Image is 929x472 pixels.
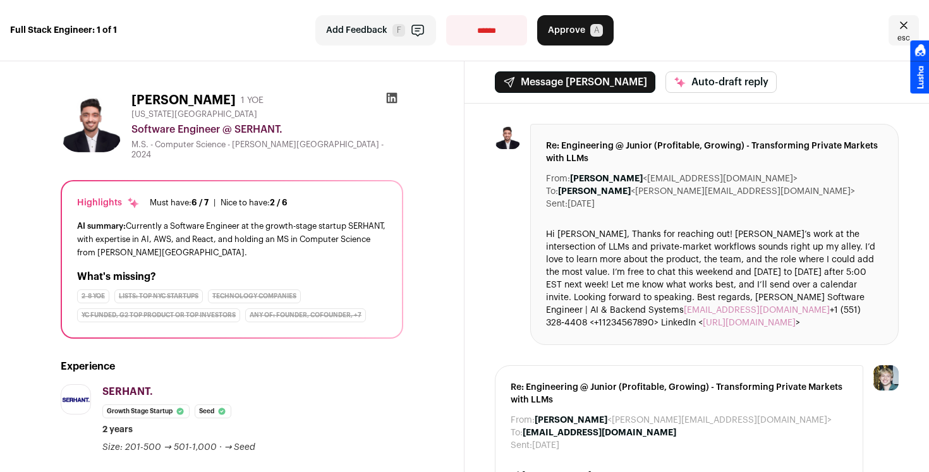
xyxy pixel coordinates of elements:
dd: <[EMAIL_ADDRESS][DOMAIN_NAME]> [570,172,798,185]
dt: To: [546,185,558,198]
span: Re: Engineering @ Junior (Profitable, Growing) - Transforming Private Markets with LLMs [511,381,847,406]
dd: <[PERSON_NAME][EMAIL_ADDRESS][DOMAIN_NAME]> [558,185,855,198]
div: Nice to have: [221,198,288,208]
img: 81b1c31e680f7342e2f8c217b5dd26b2fd6a5b71a3e9f086f2f75e2af16b3c6f.jpg [61,92,121,152]
div: Hi [PERSON_NAME], Thanks for reaching out! [PERSON_NAME]’s work at the intersection of LLMs and p... [546,228,883,329]
span: 2 / 6 [270,198,288,207]
span: SERHANT. [102,387,153,397]
b: [PERSON_NAME] [570,174,643,183]
dt: Sent: [511,439,532,452]
span: esc [897,33,910,43]
button: Message [PERSON_NAME] [495,71,655,93]
button: Approve A [537,15,614,45]
dd: [DATE] [532,439,559,452]
li: Growth Stage Startup [102,404,190,418]
ul: | [150,198,288,208]
div: M.S. - Computer Science - [PERSON_NAME][GEOGRAPHIC_DATA] - 2024 [131,140,403,160]
img: 63b49abbf375d96615c7e443ff0be4dc2dc59755c440c73f19ca5524aa022a8b.jpg [61,397,90,402]
div: Lists: Top NYC Startups [114,289,203,303]
h1: [PERSON_NAME] [131,92,236,109]
button: Auto-draft reply [665,71,777,93]
img: 81b1c31e680f7342e2f8c217b5dd26b2fd6a5b71a3e9f086f2f75e2af16b3c6f.jpg [495,124,520,149]
b: [PERSON_NAME] [558,187,631,196]
dt: From: [511,414,535,427]
a: Close [889,15,919,45]
li: Seed [195,404,231,418]
span: 2 years [102,423,133,436]
div: Highlights [77,197,140,209]
div: 2-8 YOE [77,289,109,303]
span: AI summary: [77,222,126,230]
div: YC Funded, G2 Top Product or Top Investors [77,308,240,322]
b: [EMAIL_ADDRESS][DOMAIN_NAME] [523,428,676,437]
dt: To: [511,427,523,439]
button: Add Feedback F [315,15,436,45]
b: [PERSON_NAME] [535,416,607,425]
div: Technology Companies [208,289,301,303]
span: Approve [548,24,585,37]
dt: Sent: [546,198,568,210]
h2: What's missing? [77,269,387,284]
span: Add Feedback [326,24,387,37]
dt: From: [546,172,570,185]
dd: [DATE] [568,198,595,210]
div: Must have: [150,198,209,208]
div: Any of: founder, cofounder, +7 [245,308,366,322]
span: F [392,24,405,37]
div: Currently a Software Engineer at the growth-stage startup SERHANT, with expertise in AI, AWS, and... [77,219,387,259]
span: · [219,441,222,454]
a: [EMAIL_ADDRESS][DOMAIN_NAME] [684,306,830,315]
span: A [590,24,603,37]
div: Software Engineer @ SERHANT. [131,122,403,137]
span: [US_STATE][GEOGRAPHIC_DATA] [131,109,257,119]
div: 1 YOE [241,94,264,107]
dd: <[PERSON_NAME][EMAIL_ADDRESS][DOMAIN_NAME]> [535,414,832,427]
h2: Experience [61,359,403,374]
span: 6 / 7 [191,198,209,207]
span: → Seed [224,443,256,452]
span: Re: Engineering @ Junior (Profitable, Growing) - Transforming Private Markets with LLMs [546,140,883,165]
a: [URL][DOMAIN_NAME] [703,318,796,327]
span: Size: 201-500 → 501-1,000 [102,443,217,452]
strong: Full Stack Engineer: 1 of 1 [10,24,117,37]
img: 6494470-medium_jpg [873,365,899,390]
